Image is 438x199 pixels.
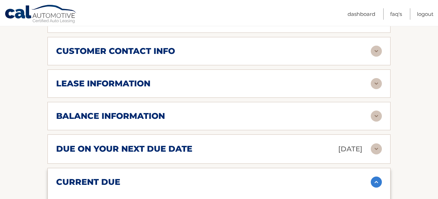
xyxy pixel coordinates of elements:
a: FAQ's [390,8,402,20]
a: Dashboard [348,8,375,20]
img: accordion-rest.svg [371,46,382,57]
img: accordion-rest.svg [371,111,382,122]
p: [DATE] [338,143,362,155]
img: accordion-rest.svg [371,78,382,89]
a: Cal Automotive [5,4,77,25]
h2: customer contact info [56,46,175,56]
a: Logout [417,8,433,20]
img: accordion-active.svg [371,177,382,188]
h2: due on your next due date [56,144,192,154]
h2: lease information [56,78,150,89]
img: accordion-rest.svg [371,143,382,154]
h2: balance information [56,111,165,121]
h2: current due [56,177,120,187]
